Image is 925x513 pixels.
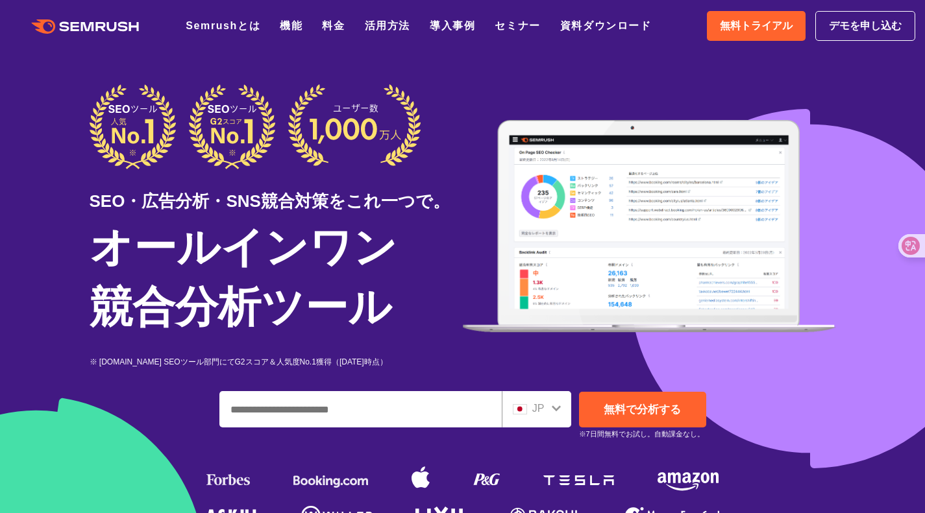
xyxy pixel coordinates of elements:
[90,169,463,214] div: SEO・広告分析・SNS競合対策をこれ一つで。
[430,20,475,31] a: 導入事例
[532,403,545,414] span: JP
[322,20,345,31] a: 料金
[815,11,915,41] a: デモを申し込む
[560,20,652,31] a: 資料ダウンロード
[579,392,706,427] a: 無料で分析する
[365,20,410,31] a: 活用方法
[495,20,540,31] a: セミナー
[579,428,704,440] small: ※7日間無料でお試し。自動課金なし。
[90,217,463,337] h1: オールインワン 競合分析ツール
[90,356,463,368] div: ※ [DOMAIN_NAME] SEOツール部門にてG2スコア＆人気度No.1獲得（[DATE]時点）
[280,20,302,31] a: 機能
[604,403,681,416] span: 無料で分析する
[186,20,260,31] a: Semrushとは
[720,18,793,34] span: 無料トライアル
[829,18,902,34] span: デモを申し込む
[220,392,501,427] input: ドメイン、キーワードまたはURLを入力してください
[707,11,806,41] a: 無料トライアル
